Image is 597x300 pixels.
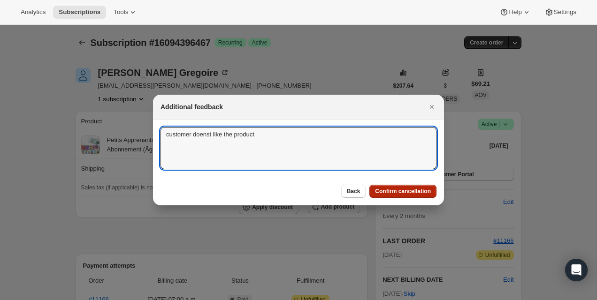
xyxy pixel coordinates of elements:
button: Back [341,185,366,198]
button: Tools [108,6,143,19]
button: Settings [539,6,582,19]
span: Back [347,187,360,195]
button: Help [494,6,536,19]
span: Help [509,8,521,16]
textarea: customer doenst like the product [161,127,436,169]
div: Open Intercom Messenger [565,259,588,281]
span: Tools [114,8,128,16]
button: Close [425,100,438,113]
span: Analytics [21,8,46,16]
span: Subscriptions [59,8,100,16]
span: Settings [554,8,576,16]
button: Confirm cancellation [369,185,436,198]
button: Analytics [15,6,51,19]
span: Confirm cancellation [375,187,431,195]
h2: Additional feedback [161,102,223,112]
button: Subscriptions [53,6,106,19]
